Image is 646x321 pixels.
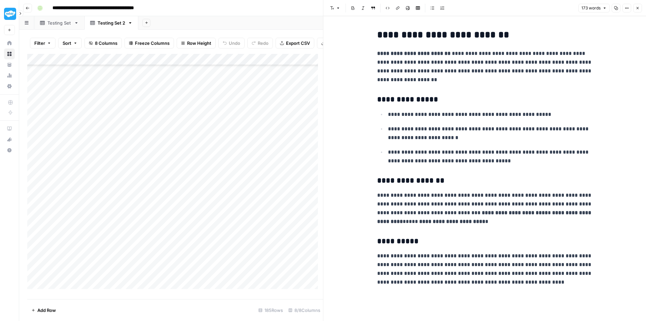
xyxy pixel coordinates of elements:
button: Export CSV [276,38,314,49]
button: 173 words [578,4,610,12]
a: Your Data [4,59,15,70]
button: Freeze Columns [124,38,174,49]
div: What's new? [4,134,14,145]
span: 173 words [581,5,601,11]
a: Testing Set 2 [84,16,138,30]
span: Add Row [37,307,56,314]
button: Add Row [27,305,60,316]
a: AirOps Academy [4,123,15,134]
button: Filter [30,38,56,49]
span: Filter [34,40,45,46]
div: Testing Set [47,20,71,26]
button: Undo [218,38,245,49]
button: What's new? [4,134,15,145]
a: Browse [4,49,15,59]
a: Home [4,38,15,49]
a: Usage [4,70,15,81]
button: Row Height [177,38,216,49]
a: Testing Set [34,16,84,30]
span: 8 Columns [95,40,117,46]
button: Redo [247,38,273,49]
span: Sort [63,40,71,46]
span: Undo [229,40,240,46]
button: Help + Support [4,145,15,156]
span: Redo [258,40,268,46]
span: Export CSV [286,40,310,46]
div: 185 Rows [256,305,286,316]
button: 8 Columns [84,38,122,49]
button: Sort [58,38,82,49]
span: Freeze Columns [135,40,170,46]
a: Settings [4,81,15,92]
button: Workspace: Twinkl [4,5,15,22]
div: 8/8 Columns [286,305,323,316]
span: Row Height [187,40,211,46]
img: Twinkl Logo [4,8,16,20]
div: Testing Set 2 [98,20,125,26]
